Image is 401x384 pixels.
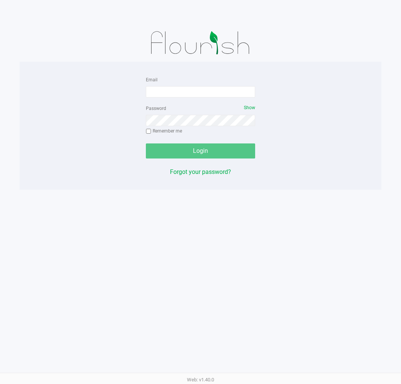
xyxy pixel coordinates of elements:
[146,128,182,134] label: Remember me
[244,105,255,110] span: Show
[146,105,166,112] label: Password
[146,129,151,134] input: Remember me
[146,76,158,83] label: Email
[187,377,214,382] span: Web: v1.40.0
[170,168,231,177] button: Forgot your password?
